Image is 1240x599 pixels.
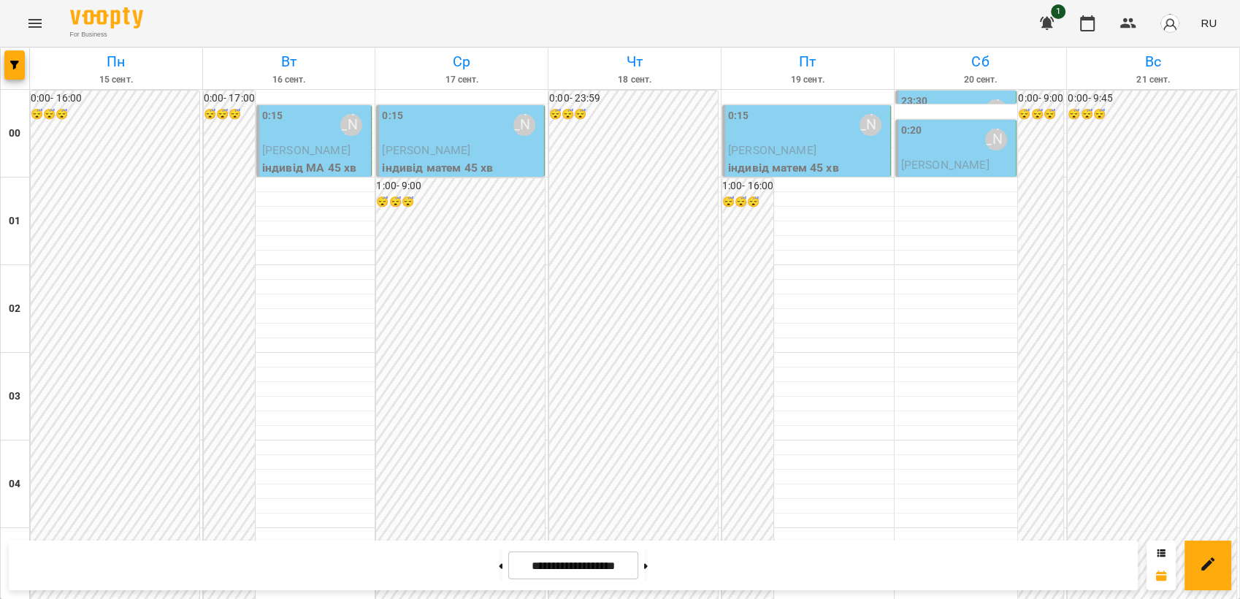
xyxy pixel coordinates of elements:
[1069,50,1237,73] h6: Вс
[1051,4,1065,19] span: 1
[722,194,773,210] h6: 😴😴😴
[382,108,402,124] label: 0:15
[722,178,773,194] h6: 1:00 - 16:00
[32,50,200,73] h6: Пн
[9,476,20,492] h6: 04
[901,158,990,172] span: [PERSON_NAME]
[901,123,922,139] label: 0:20
[31,91,199,107] h6: 0:00 - 16:00
[9,126,20,142] h6: 00
[18,6,53,41] button: Menu
[9,301,20,317] h6: 02
[70,7,143,28] img: Voopty Logo
[376,194,545,210] h6: 😴😴😴
[378,50,546,73] h6: Ср
[901,94,928,110] label: 23:30
[70,30,143,39] span: For Business
[1068,91,1236,107] h6: 0:00 - 9:45
[204,107,255,123] h6: 😴😴😴
[724,50,892,73] h6: Пт
[382,159,541,177] p: індивід матем 45 хв
[262,159,369,177] p: індивід МА 45 хв
[728,159,887,177] p: індивід матем 45 хв
[724,73,892,87] h6: 19 сент.
[897,73,1065,87] h6: 20 сент.
[205,50,373,73] h6: Вт
[513,114,535,136] div: Тюрдьо Лариса
[340,114,362,136] div: Тюрдьо Лариса
[728,108,749,124] label: 0:15
[378,73,546,87] h6: 17 сент.
[728,143,816,157] span: [PERSON_NAME]
[901,174,1014,191] p: індивід МА 45 хв
[9,213,20,229] h6: 01
[1069,73,1237,87] h6: 21 сент.
[9,389,20,405] h6: 03
[549,107,718,123] h6: 😴😴😴
[1160,13,1180,34] img: avatar_s.png
[31,107,199,123] h6: 😴😴😴
[551,50,719,73] h6: Чт
[985,129,1007,150] div: Тюрдьо Лариса
[1018,91,1063,107] h6: 0:00 - 9:00
[1068,107,1236,123] h6: 😴😴😴
[985,99,1007,121] div: Тюрдьо Лариса
[32,73,200,87] h6: 15 сент.
[382,143,470,157] span: [PERSON_NAME]
[1018,107,1063,123] h6: 😴😴😴
[897,50,1065,73] h6: Сб
[1201,15,1217,31] span: RU
[204,91,255,107] h6: 0:00 - 17:00
[262,108,283,124] label: 0:15
[551,73,719,87] h6: 18 сент.
[549,91,718,107] h6: 0:00 - 23:59
[376,178,545,194] h6: 1:00 - 9:00
[205,73,373,87] h6: 16 сент.
[262,143,351,157] span: [PERSON_NAME]
[1195,9,1222,37] button: RU
[860,114,881,136] div: Тюрдьо Лариса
